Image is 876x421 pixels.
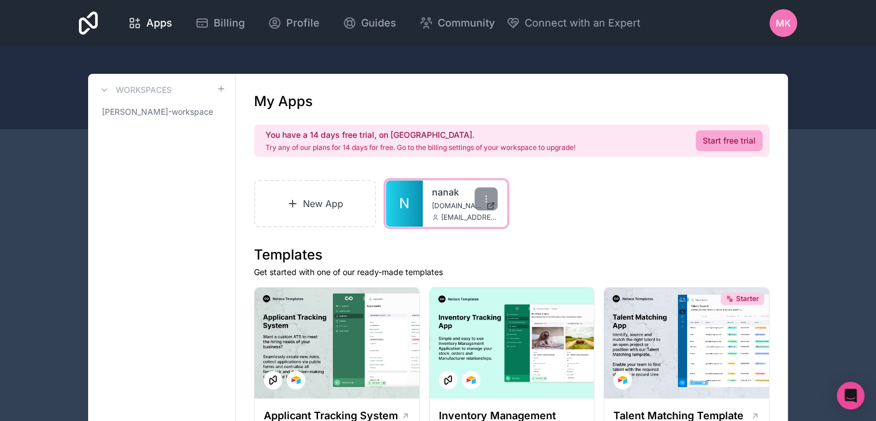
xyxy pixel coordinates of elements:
button: Connect with an Expert [506,15,640,31]
span: Billing [214,15,245,31]
a: New App [254,180,376,227]
span: [PERSON_NAME]-workspace [102,106,213,118]
a: Workspaces [97,83,172,97]
a: [PERSON_NAME]-workspace [97,102,226,122]
span: MK [776,16,791,30]
h1: My Apps [254,92,313,111]
span: Profile [286,15,320,31]
a: Billing [186,10,254,36]
a: Start free trial [696,130,763,151]
a: nanak [432,185,498,199]
img: Airtable Logo [467,375,476,385]
h1: Templates [254,246,769,264]
img: Airtable Logo [618,375,627,385]
img: Airtable Logo [291,375,301,385]
span: Guides [361,15,396,31]
div: Open Intercom Messenger [837,382,864,409]
a: Guides [333,10,405,36]
h3: Workspaces [116,84,172,96]
a: Apps [119,10,181,36]
span: Starter [736,294,759,303]
span: N [399,194,409,213]
span: Community [438,15,495,31]
p: Get started with one of our ready-made templates [254,266,769,278]
span: [EMAIL_ADDRESS][DOMAIN_NAME] [441,213,498,222]
a: Community [410,10,504,36]
span: [DOMAIN_NAME] [432,201,481,210]
h2: You have a 14 days free trial, on [GEOGRAPHIC_DATA]. [266,129,575,141]
a: [DOMAIN_NAME] [432,201,498,210]
p: Try any of our plans for 14 days for free. Go to the billing settings of your workspace to upgrade! [266,143,575,152]
a: Profile [259,10,329,36]
span: Connect with an Expert [525,15,640,31]
a: N [386,181,423,227]
span: Apps [146,15,172,31]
